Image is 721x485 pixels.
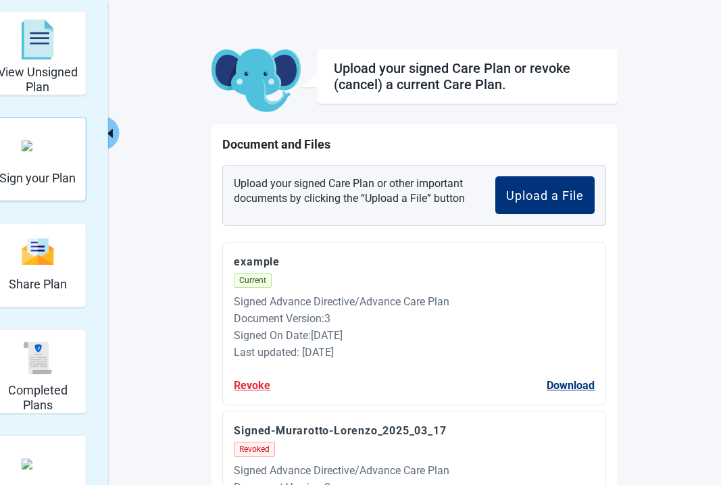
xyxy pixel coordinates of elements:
[547,377,595,394] button: Download example
[234,273,272,288] span: Current
[22,237,54,266] img: svg%3e
[234,176,474,214] p: Upload your signed Care Plan or other important documents by clicking the “Upload a File” button
[22,141,54,151] img: make_plan_official.svg
[104,127,117,140] span: caret-left
[334,60,601,93] div: Upload your signed Care Plan or revoke (cancel) a current Care Plan.
[506,188,584,202] div: Upload a File
[234,327,595,344] div: Signed On Date : [DATE]
[222,135,606,154] h1: Document and Files
[495,176,595,214] button: Upload a File
[22,342,54,374] img: svg%3e
[234,377,270,394] button: Revoke example
[103,116,120,150] button: Collapse menu
[234,422,446,439] button: Download Signed-Murarotto-Lorenzo_2025_03_17
[234,442,275,457] span: Revoked
[22,459,54,469] img: person-question.svg
[234,344,595,361] div: Last updated: [DATE]
[22,20,54,60] img: svg%3e
[234,253,280,270] button: Download example
[212,49,300,113] img: Koda Elephant
[234,462,595,479] div: Signed Advance Directive/Advance Care Plan
[234,310,595,327] div: Document Version : 3
[9,277,67,292] h2: Share Plan
[234,293,595,310] div: Signed Advance Directive/Advance Care Plan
